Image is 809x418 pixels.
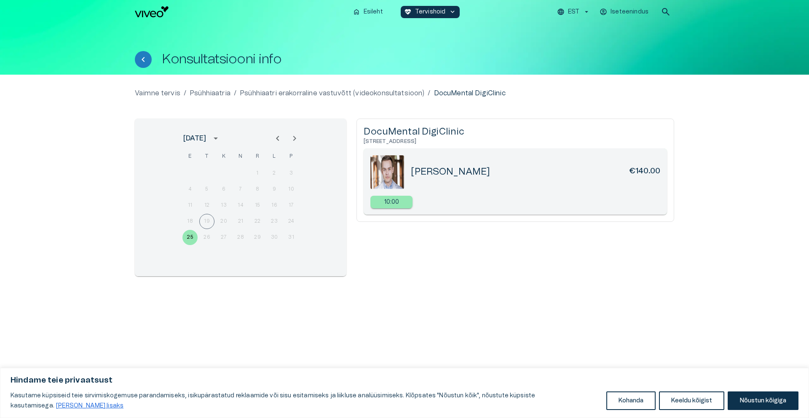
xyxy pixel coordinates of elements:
span: keyboard_arrow_down [449,8,456,16]
h6: [STREET_ADDRESS] [364,138,667,145]
h5: DocuMental DigiClinic [364,126,667,138]
p: / [184,88,186,98]
button: open search modal [657,3,674,20]
p: Kasutame küpsiseid teie sirvimiskogemuse parandamiseks, isikupärastatud reklaamide või sisu esita... [11,391,600,411]
p: Esileht [364,8,383,16]
button: EST [556,6,592,18]
h6: €140.00 [629,166,660,178]
button: homeEsileht [349,6,387,18]
button: Kohanda [606,391,656,410]
span: pühapäev [284,148,299,165]
p: Hindame teie privaatsust [11,375,798,386]
button: Tagasi [135,51,152,68]
p: DocuMental DigiClinic [434,88,506,98]
img: 80.png [370,155,404,189]
a: Navigate to homepage [135,6,346,17]
button: 25 [182,230,198,245]
button: Keeldu kõigist [659,391,724,410]
div: [DATE] [183,133,206,143]
a: Psühhiaatria [190,88,230,98]
div: 10:00 [370,196,413,208]
a: Vaimne tervis [135,88,180,98]
p: Iseteenindus [611,8,648,16]
span: ecg_heart [404,8,412,16]
span: Help [43,7,56,13]
span: laupäev [267,148,282,165]
a: Psühhiaatri erakorraline vastuvõtt (videokonsultatsioon) [240,88,424,98]
button: Iseteenindus [598,6,651,18]
span: search [661,7,671,17]
p: Tervishoid [415,8,446,16]
p: EST [568,8,579,16]
button: Next month [286,130,303,147]
span: home [353,8,360,16]
h1: Konsultatsiooni info [162,52,281,67]
span: teisipäev [199,148,214,165]
span: reede [250,148,265,165]
a: Select new timeslot for rescheduling [370,196,413,208]
span: neljapäev [233,148,248,165]
button: ecg_heartTervishoidkeyboard_arrow_down [401,6,460,18]
a: Loe lisaks [56,402,124,409]
button: calendar view is open, switch to year view [209,131,223,146]
p: / [428,88,430,98]
button: Nõustun kõigiga [728,391,798,410]
span: kolmapäev [216,148,231,165]
p: 10:00 [384,198,399,207]
img: Viveo logo [135,6,169,17]
h5: [PERSON_NAME] [411,166,490,178]
span: esmaspäev [182,148,198,165]
p: / [234,88,236,98]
